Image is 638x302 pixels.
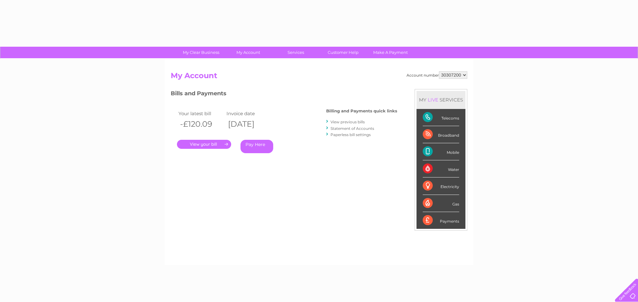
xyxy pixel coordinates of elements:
[317,47,369,58] a: Customer Help
[423,160,459,177] div: Water
[240,140,273,153] a: Pay Here
[177,140,231,149] a: .
[171,71,467,83] h2: My Account
[331,132,371,137] a: Paperless bill settings
[175,47,227,58] a: My Clear Business
[423,177,459,195] div: Electricity
[423,195,459,212] div: Gas
[407,71,467,79] div: Account number
[223,47,274,58] a: My Account
[177,118,225,130] th: -£120.09
[225,118,273,130] th: [DATE]
[423,109,459,126] div: Telecoms
[426,97,440,103] div: LIVE
[225,109,273,118] td: Invoice date
[423,212,459,229] div: Payments
[417,91,465,109] div: MY SERVICES
[270,47,321,58] a: Services
[171,89,397,100] h3: Bills and Payments
[177,109,225,118] td: Your latest bill
[423,126,459,143] div: Broadband
[331,126,374,131] a: Statement of Accounts
[423,143,459,160] div: Mobile
[365,47,416,58] a: Make A Payment
[326,109,397,113] h4: Billing and Payments quick links
[331,120,365,124] a: View previous bills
